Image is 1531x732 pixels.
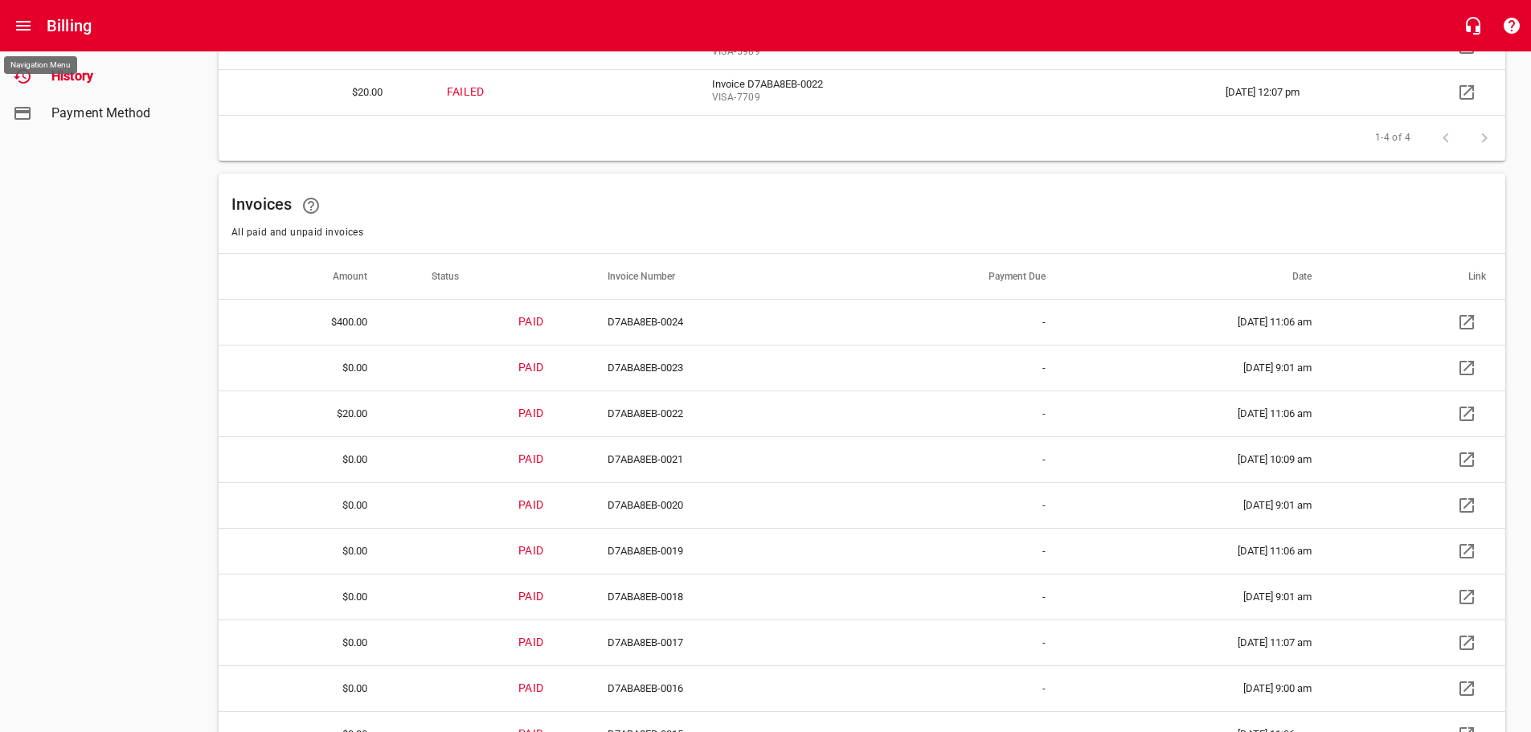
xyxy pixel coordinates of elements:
[51,104,174,123] span: Payment Method
[292,186,330,225] a: Learn how your statements and invoices will look
[4,6,43,45] button: Open drawer
[588,620,858,665] td: D7ABA8EB-0017
[219,69,428,115] th: $20.00
[231,227,363,238] span: All paid and unpaid invoices
[432,313,543,330] p: PAID
[588,436,858,482] td: D7ABA8EB-0021
[588,391,858,436] td: D7ABA8EB-0022
[1091,299,1357,345] td: [DATE] 11:06 am
[858,299,1091,345] td: -
[1454,6,1492,45] button: Live Chat
[1091,574,1357,620] td: [DATE] 9:01 am
[1057,69,1345,115] td: [DATE] 12:07 pm
[858,391,1091,436] td: -
[588,345,858,391] td: D7ABA8EB-0023
[432,680,543,697] p: PAID
[432,497,543,513] p: PAID
[1091,391,1357,436] td: [DATE] 11:06 am
[1492,6,1531,45] button: Support Portal
[1091,254,1357,299] th: Date
[1091,665,1357,711] td: [DATE] 9:00 am
[219,391,412,436] th: $20.00
[219,528,412,574] th: $0.00
[693,69,1058,115] td: Invoice D7ABA8EB-0022
[858,528,1091,574] td: -
[231,186,1492,225] h6: Invoices
[432,542,543,559] p: PAID
[1357,254,1505,299] th: Link
[432,634,543,651] p: PAID
[447,84,648,100] p: FAILED
[858,665,1091,711] td: -
[1091,482,1357,528] td: [DATE] 9:01 am
[858,436,1091,482] td: -
[219,345,412,391] th: $0.00
[219,665,412,711] th: $0.00
[51,67,174,86] span: History
[858,574,1091,620] td: -
[432,359,543,376] p: PAID
[1091,436,1357,482] td: [DATE] 10:09 am
[588,528,858,574] td: D7ABA8EB-0019
[219,482,412,528] th: $0.00
[219,299,412,345] th: $400.00
[219,574,412,620] th: $0.00
[432,588,543,605] p: PAID
[588,574,858,620] td: D7ABA8EB-0018
[858,254,1091,299] th: Payment Due
[858,620,1091,665] td: -
[219,436,412,482] th: $0.00
[47,13,92,39] h6: Billing
[219,620,412,665] th: $0.00
[588,482,858,528] td: D7ABA8EB-0020
[588,299,858,345] td: D7ABA8EB-0024
[588,254,858,299] th: Invoice Number
[1091,620,1357,665] td: [DATE] 11:07 am
[432,405,543,422] p: PAID
[412,254,588,299] th: Status
[712,44,1013,60] span: VISA - 5989
[712,90,1013,106] span: VISA - 7709
[219,254,412,299] th: Amount
[432,451,543,468] p: PAID
[858,482,1091,528] td: -
[1091,345,1357,391] td: [DATE] 9:01 am
[588,665,858,711] td: D7ABA8EB-0016
[1375,130,1410,146] span: 1-4 of 4
[858,345,1091,391] td: -
[1091,528,1357,574] td: [DATE] 11:06 am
